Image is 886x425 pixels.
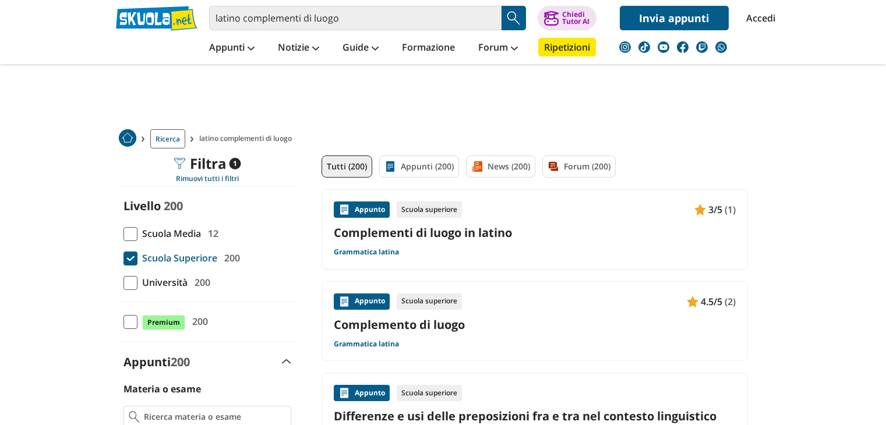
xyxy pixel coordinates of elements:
img: facebook [677,41,689,53]
img: twitch [696,41,708,53]
span: 200 [220,250,240,265]
a: Grammatica latina [334,247,399,257]
span: 200 [171,354,190,370]
a: Guide [340,38,382,59]
input: Cerca appunti, riassunti o versioni [209,6,502,30]
div: Appunto [334,385,390,401]
img: Ricerca materia o esame [129,411,140,423]
img: Filtra filtri mobile [174,158,185,169]
img: Appunti filtro contenuto [384,161,396,172]
label: Appunti [123,354,190,370]
img: Appunti contenuto [338,204,350,215]
a: Ricerca [150,129,185,148]
a: Forum [475,38,521,59]
a: Differenze e usi delle preposizioni fra e tra nel contesto linguistico [334,408,736,424]
span: (1) [725,202,736,217]
a: Formazione [399,38,458,59]
img: youtube [658,41,669,53]
button: ChiediTutor AI [538,6,596,30]
img: Appunti contenuto [687,296,698,307]
label: Livello [123,198,161,214]
img: Appunti contenuto [338,296,350,307]
span: 200 [164,198,183,214]
a: Complementi di luogo in latino [334,225,736,240]
a: Accedi [746,6,771,30]
span: 12 [203,226,218,241]
button: Search Button [502,6,526,30]
a: Forum (200) [542,155,616,178]
img: WhatsApp [715,41,727,53]
div: Scuola superiore [397,293,462,310]
a: Notizie [275,38,322,59]
img: News filtro contenuto [471,161,483,172]
div: Filtra [174,155,241,172]
div: Scuola superiore [397,201,462,218]
a: Grammatica latina [334,339,399,349]
span: 3/5 [708,202,722,217]
span: 1 [229,158,241,169]
img: Home [119,129,136,147]
img: instagram [619,41,631,53]
span: Scuola Superiore [137,250,217,265]
img: Appunti contenuto [694,204,706,215]
div: Appunto [334,293,390,310]
span: 200 [190,275,210,290]
img: Cerca appunti, riassunti o versioni [505,9,523,27]
span: latino complementi di luogo [199,129,296,148]
span: 4.5/5 [701,294,722,309]
label: Materia o esame [123,382,201,395]
img: tiktok [638,41,650,53]
a: Appunti [206,38,257,59]
a: Home [119,129,136,148]
a: Appunti (200) [379,155,459,178]
a: Tutti (200) [322,155,372,178]
div: Chiedi Tutor AI [562,11,590,25]
a: Complemento di luogo [334,317,736,332]
a: News (200) [466,155,535,178]
div: Scuola superiore [397,385,462,401]
a: Invia appunti [620,6,729,30]
img: Forum filtro contenuto [548,161,559,172]
img: Appunti contenuto [338,387,350,399]
img: Apri e chiudi sezione [282,359,291,364]
div: Rimuovi tutti i filtri [119,174,296,183]
input: Ricerca materia o esame [144,411,285,423]
span: Scuola Media [137,226,201,241]
span: 200 [188,314,208,329]
span: Università [137,275,188,290]
a: Ripetizioni [538,38,596,56]
div: Appunto [334,201,390,218]
span: (2) [725,294,736,309]
span: Premium [142,315,185,330]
